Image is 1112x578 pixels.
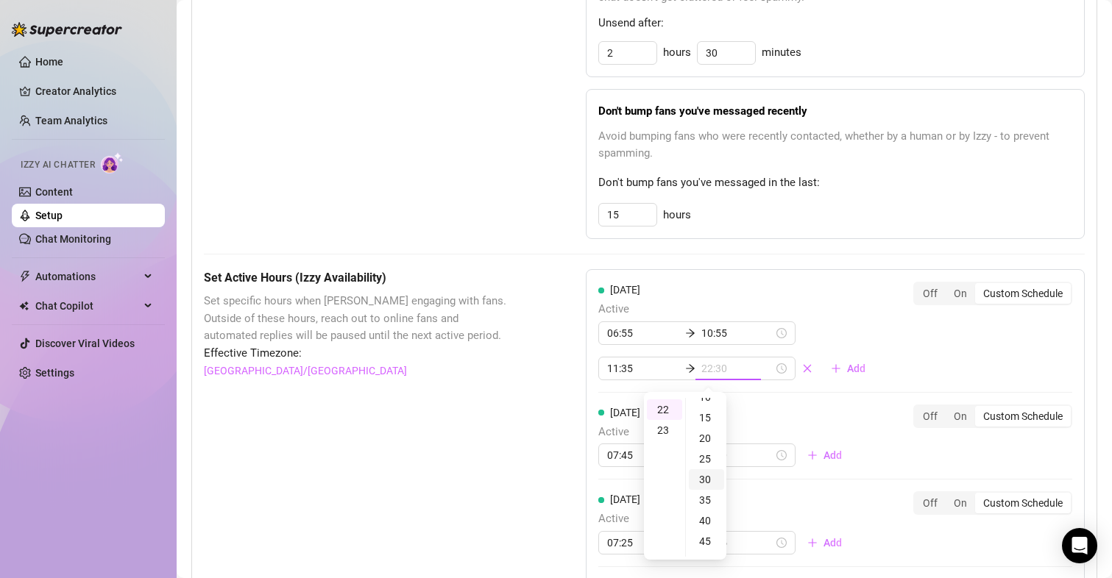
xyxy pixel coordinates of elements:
div: Custom Schedule [975,283,1071,304]
span: thunderbolt [19,271,31,282]
div: 20 [689,428,724,449]
button: Add [796,531,854,554]
img: Chat Copilot [19,301,29,311]
a: Content [35,186,73,198]
span: plus [807,538,818,548]
span: Active [598,424,854,441]
input: Start time [607,535,679,551]
div: 50 [689,552,724,572]
div: 45 [689,531,724,552]
div: 22 [647,399,682,420]
span: close [802,363,812,374]
span: minutes [762,44,801,62]
input: End time [701,360,773,377]
div: Custom Schedule [975,406,1071,427]
input: Start time [607,360,679,377]
span: Chat Copilot [35,294,140,318]
div: Off [915,406,946,427]
span: [DATE] [610,284,640,296]
div: Open Intercom Messenger [1062,528,1097,563]
div: On [946,283,975,304]
input: End time [701,535,773,551]
span: Effective Timezone: [204,345,512,363]
span: Don't bump fans you've messaged in the last: [598,174,1072,192]
span: plus [831,363,841,374]
span: Unsend after: [598,15,1072,32]
a: Creator Analytics [35,79,153,103]
span: [DATE] [610,407,640,418]
span: Izzy AI Chatter [21,158,95,172]
a: [GEOGRAPHIC_DATA]/[GEOGRAPHIC_DATA] [204,363,407,379]
div: On [946,493,975,513]
div: On [946,406,975,427]
img: AI Chatter [101,152,124,174]
a: Setup [35,210,63,221]
div: 15 [689,407,724,428]
div: 35 [689,490,724,510]
div: Custom Schedule [975,493,1071,513]
input: Start time [607,325,679,341]
strong: Don't bump fans you've messaged recently [598,104,807,118]
input: End time [701,325,773,341]
span: Add [824,449,842,461]
div: 23 [647,420,682,440]
span: Set specific hours when [PERSON_NAME] engaging with fans. Outside of these hours, reach out to on... [204,293,512,345]
div: segmented control [913,491,1072,515]
span: hours [663,207,691,224]
span: Add [847,363,865,374]
span: Automations [35,265,140,288]
span: Add [824,537,842,549]
button: Add [819,357,877,380]
a: Discover Viral Videos [35,338,135,349]
div: 25 [689,449,724,469]
div: Off [915,493,946,513]
div: 30 [689,469,724,490]
div: segmented control [913,282,1072,305]
input: Start time [607,447,679,463]
span: hours [663,44,691,62]
img: logo-BBDzfeDw.svg [12,22,122,37]
span: Avoid bumping fans who were recently contacted, whether by a human or by Izzy - to prevent spamming. [598,128,1072,163]
div: segmented control [913,404,1072,428]
div: Off [915,283,946,304]
h5: Set Active Hours (Izzy Availability) [204,269,512,287]
a: Settings [35,367,74,379]
span: Active [598,510,854,528]
a: Chat Monitoring [35,233,111,245]
a: Home [35,56,63,68]
span: [DATE] [610,493,640,505]
div: 40 [689,510,724,531]
input: End time [701,447,773,463]
span: plus [807,450,818,460]
span: arrow-right [685,363,695,374]
a: Team Analytics [35,115,107,126]
span: arrow-right [685,328,695,338]
span: Active [598,301,877,318]
button: Add [796,443,854,467]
